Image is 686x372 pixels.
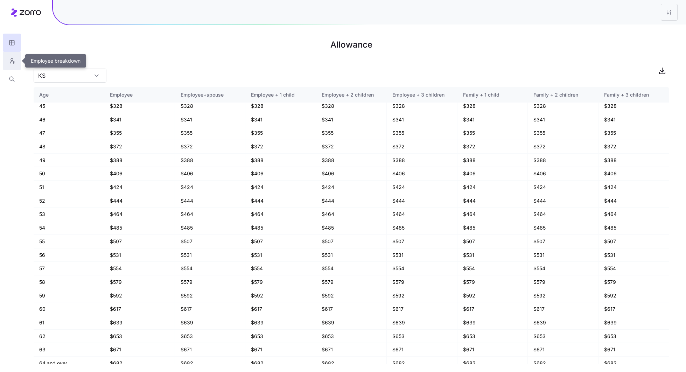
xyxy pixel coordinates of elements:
td: $328 [245,99,316,113]
td: $653 [245,330,316,343]
td: $464 [245,208,316,221]
td: $424 [104,181,175,194]
td: $464 [316,208,387,221]
td: $424 [598,181,669,194]
td: $639 [528,316,598,330]
td: $444 [457,194,528,208]
td: $531 [245,248,316,262]
td: $592 [104,289,175,303]
td: $682 [316,357,387,370]
td: $406 [457,167,528,181]
td: $579 [598,275,669,289]
td: $355 [528,126,598,140]
td: $554 [104,262,175,275]
td: $388 [316,154,387,167]
td: $639 [245,316,316,330]
td: $531 [104,248,175,262]
td: $617 [316,302,387,316]
td: $444 [387,194,457,208]
td: $424 [457,181,528,194]
td: $355 [316,126,387,140]
td: $617 [598,302,669,316]
td: $464 [598,208,669,221]
td: $671 [528,343,598,357]
td: $372 [528,140,598,154]
td: $464 [528,208,598,221]
td: $424 [175,181,246,194]
td: $464 [387,208,457,221]
td: $341 [387,113,457,127]
td: $682 [245,357,316,370]
div: Family + 2 children [533,91,593,99]
td: $554 [316,262,387,275]
td: 57 [34,262,104,275]
td: $592 [316,289,387,303]
td: $444 [245,194,316,208]
td: $531 [457,248,528,262]
td: $388 [175,154,246,167]
td: $341 [175,113,246,127]
td: 64 and over [34,357,104,370]
td: $592 [245,289,316,303]
td: $617 [528,302,598,316]
td: $406 [528,167,598,181]
td: $653 [175,330,246,343]
td: $355 [245,126,316,140]
td: 45 [34,99,104,113]
td: 53 [34,208,104,221]
td: $355 [457,126,528,140]
td: $592 [528,289,598,303]
td: 52 [34,194,104,208]
td: $355 [104,126,175,140]
td: $485 [528,221,598,235]
td: 56 [34,248,104,262]
td: $554 [598,262,669,275]
td: $617 [175,302,246,316]
div: Employee + 2 children [322,91,381,99]
td: 51 [34,181,104,194]
td: $531 [387,248,457,262]
td: $653 [457,330,528,343]
td: $341 [104,113,175,127]
td: $406 [316,167,387,181]
td: $579 [245,275,316,289]
td: $507 [175,235,246,248]
td: 48 [34,140,104,154]
td: $653 [387,330,457,343]
td: $372 [598,140,669,154]
td: $464 [457,208,528,221]
div: Employee [110,91,169,99]
td: $328 [387,99,457,113]
td: $507 [316,235,387,248]
td: $388 [598,154,669,167]
td: 59 [34,289,104,303]
td: $554 [245,262,316,275]
td: $372 [245,140,316,154]
td: $671 [316,343,387,357]
td: $485 [316,221,387,235]
td: $617 [104,302,175,316]
td: 49 [34,154,104,167]
td: $507 [457,235,528,248]
td: $444 [528,194,598,208]
td: $653 [528,330,598,343]
td: $388 [528,154,598,167]
td: 60 [34,302,104,316]
td: $653 [104,330,175,343]
td: 55 [34,235,104,248]
td: $531 [598,248,669,262]
td: $406 [175,167,246,181]
td: $507 [598,235,669,248]
td: $639 [175,316,246,330]
td: $485 [245,221,316,235]
td: $424 [245,181,316,194]
td: $671 [245,343,316,357]
td: $639 [316,316,387,330]
td: $406 [104,167,175,181]
td: $444 [104,194,175,208]
td: $341 [245,113,316,127]
td: 62 [34,330,104,343]
td: $372 [104,140,175,154]
td: $328 [457,99,528,113]
div: Employee + 1 child [251,91,310,99]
